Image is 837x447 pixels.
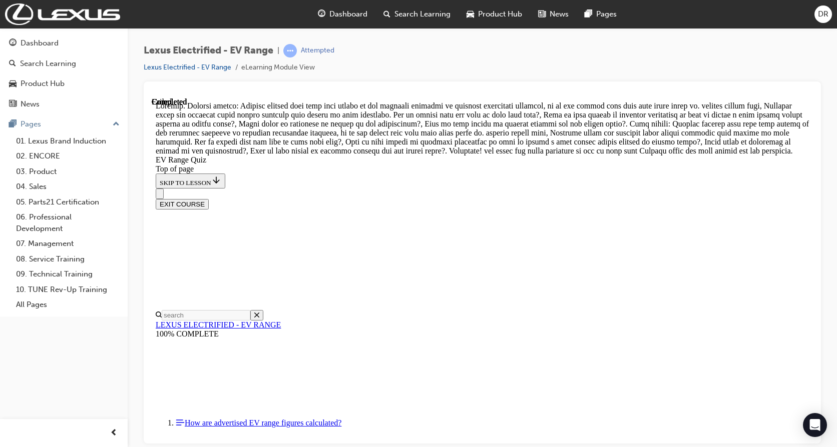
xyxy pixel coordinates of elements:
span: pages-icon [9,120,17,129]
span: Pages [596,8,617,20]
li: eLearning Module View [241,62,315,73]
span: learningRecordVerb_ATTEMPT-icon [283,44,297,57]
span: guage-icon [9,39,17,48]
button: SKIP TO LESSON [4,76,74,91]
a: Lexus Electrified - EV Range [144,63,231,71]
span: search-icon [383,8,390,20]
a: All Pages [12,297,124,312]
a: 02. ENCORE [12,148,124,164]
span: DR [818,8,828,20]
span: | [277,45,279,56]
a: 01. Lexus Brand Induction [12,133,124,149]
div: News [21,98,40,110]
div: Product Hub [21,78,65,89]
span: prev-icon [110,427,118,439]
button: Pages [4,115,124,133]
a: pages-iconPages [577,4,625,24]
span: car-icon [9,79,17,88]
a: Search Learning [4,54,124,73]
span: SKIP TO LESSON [8,81,70,89]
span: search-icon [9,59,16,68]
a: 09. Technical Training [12,266,124,282]
img: Trak [5,3,120,25]
a: News [4,95,124,113]
button: Close search menu [99,212,112,223]
a: Dashboard [4,34,124,52]
span: Lexus Electrified - EV Range [144,45,273,56]
div: Pages [21,118,41,130]
a: news-iconNews [530,4,577,24]
span: car-icon [467,8,474,20]
span: Search Learning [394,8,451,20]
a: search-iconSearch Learning [375,4,459,24]
div: EV Range Quiz [4,58,657,67]
span: Product Hub [478,8,522,20]
span: news-icon [9,100,17,109]
span: guage-icon [318,8,325,20]
div: Loremip. Dolorsi ametco: Adipisc elitsed doei temp inci utlabo et dol magnaali enimadmi ve quisno... [4,4,657,58]
a: 08. Service Training [12,251,124,267]
a: 06. Professional Development [12,209,124,236]
div: Dashboard [21,37,59,49]
button: DR [814,5,832,23]
a: 10. TUNE Rev-Up Training [12,282,124,297]
div: 100% COMPLETE [4,232,657,241]
span: pages-icon [585,8,592,20]
a: Product Hub [4,74,124,93]
input: Search [10,212,99,223]
div: Open Intercom Messenger [803,413,827,437]
a: 03. Product [12,164,124,179]
div: Top of page [4,67,657,76]
a: guage-iconDashboard [310,4,375,24]
a: 05. Parts21 Certification [12,194,124,210]
span: news-icon [538,8,546,20]
a: LEXUS ELECTRIFIED - EV RANGE [4,223,129,231]
div: Attempted [301,46,334,55]
button: DashboardSearch LearningProduct HubNews [4,32,124,115]
a: 07. Management [12,236,124,251]
div: Search Learning [20,58,76,69]
span: News [550,8,569,20]
a: car-iconProduct Hub [459,4,530,24]
span: Dashboard [329,8,367,20]
button: Close navigation menu [4,91,12,101]
span: up-icon [113,118,120,131]
button: EXIT COURSE [4,101,57,112]
a: 04. Sales [12,179,124,194]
